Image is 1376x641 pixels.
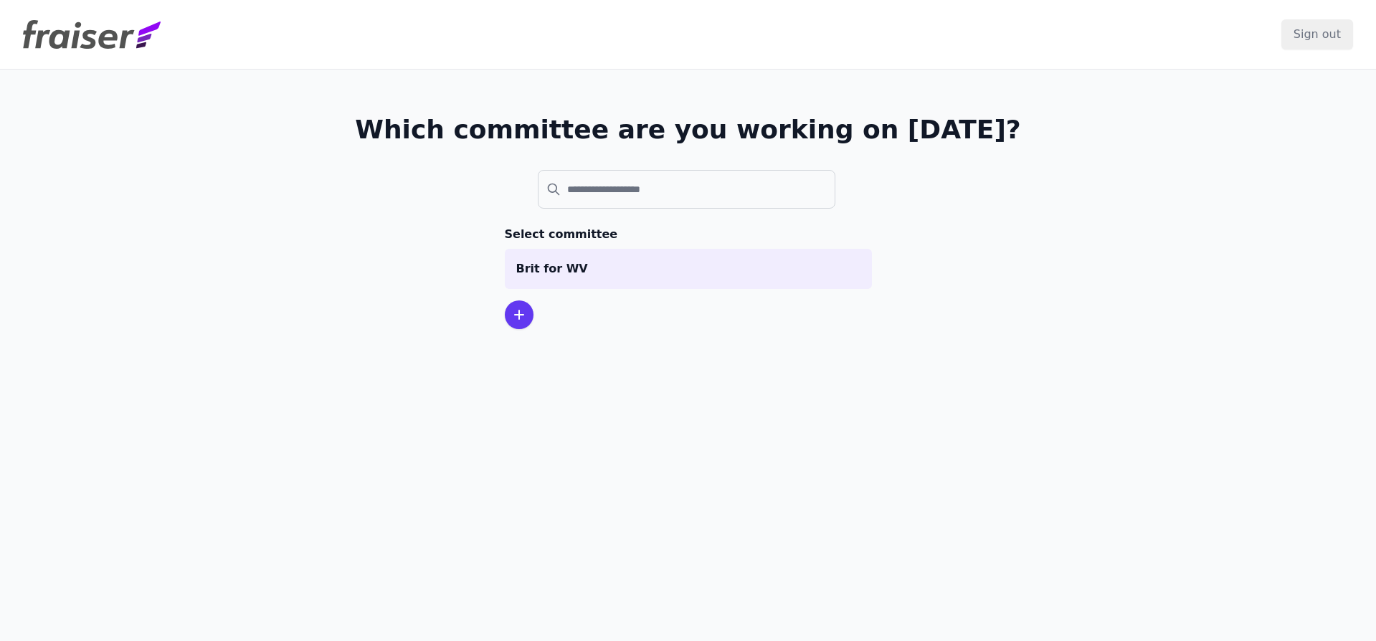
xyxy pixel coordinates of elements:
[355,115,1021,144] h1: Which committee are you working on [DATE]?
[505,226,872,243] h3: Select committee
[505,249,872,289] a: Brit for WV
[1281,19,1353,49] input: Sign out
[23,20,161,49] img: Fraiser Logo
[516,260,860,277] p: Brit for WV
